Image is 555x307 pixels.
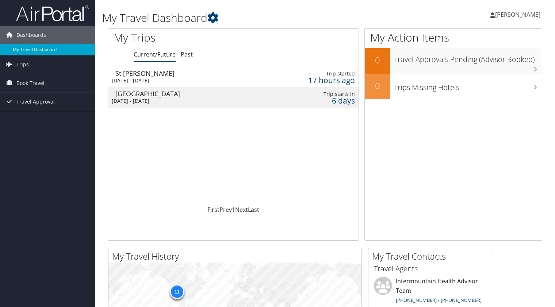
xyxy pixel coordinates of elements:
[280,77,355,83] div: 17 hours ago
[394,79,542,93] h3: Trips Missing Hotels
[16,74,45,92] span: Book Travel
[114,30,249,45] h1: My Trips
[495,11,540,19] span: [PERSON_NAME]
[207,206,219,214] a: First
[112,250,361,263] h2: My Travel History
[112,77,254,84] div: [DATE] - [DATE]
[374,264,486,274] h3: Travel Agents
[16,55,29,74] span: Trips
[396,297,482,303] a: [PHONE_NUMBER] / [PHONE_NUMBER]
[219,206,232,214] a: Prev
[365,30,542,45] h1: My Action Items
[280,97,355,104] div: 6 days
[490,4,548,26] a: [PERSON_NAME]
[365,48,542,74] a: 0Travel Approvals Pending (Advisor Booked)
[112,98,254,104] div: [DATE] - [DATE]
[102,10,399,26] h1: My Travel Dashboard
[134,50,176,58] a: Current/Future
[365,79,390,92] h2: 0
[16,93,55,111] span: Travel Approval
[235,206,248,214] a: Next
[248,206,259,214] a: Last
[115,90,258,97] div: [GEOGRAPHIC_DATA]
[372,250,492,263] h2: My Travel Contacts
[232,206,235,214] a: 1
[169,284,184,299] div: 11
[181,50,193,58] a: Past
[16,26,46,44] span: Dashboards
[115,70,258,77] div: St [PERSON_NAME]
[365,74,542,99] a: 0Trips Missing Hotels
[280,70,355,77] div: Trip started
[365,54,390,66] h2: 0
[394,51,542,65] h3: Travel Approvals Pending (Advisor Booked)
[16,5,89,22] img: airportal-logo.png
[280,91,355,97] div: Trip starts in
